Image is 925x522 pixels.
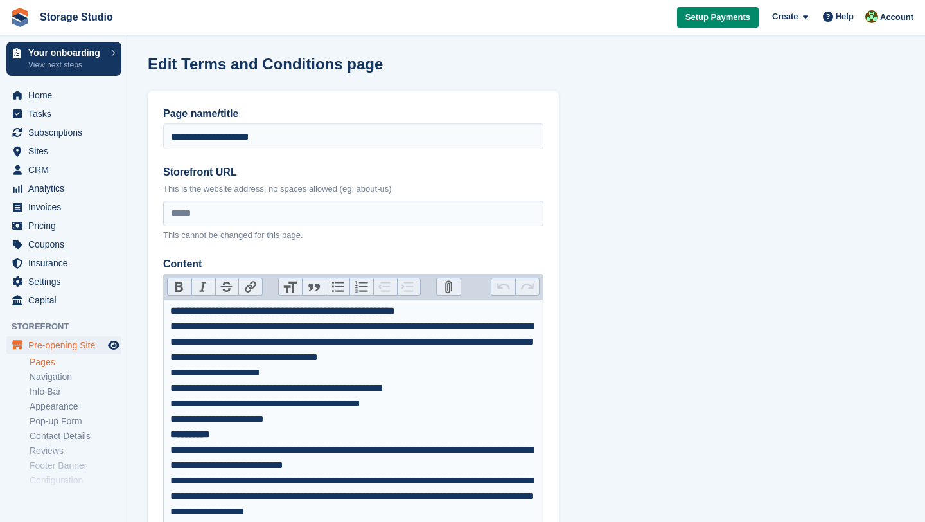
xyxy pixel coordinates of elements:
[28,217,105,235] span: Pricing
[30,445,121,457] a: Reviews
[6,179,121,197] a: menu
[28,254,105,272] span: Insurance
[6,336,121,354] a: menu
[279,278,303,295] button: Heading
[30,371,121,383] a: Navigation
[30,474,121,487] a: Configuration
[30,386,121,398] a: Info Bar
[6,105,121,123] a: menu
[6,161,121,179] a: menu
[836,10,854,23] span: Help
[515,278,539,295] button: Redo
[6,123,121,141] a: menu
[148,55,383,73] h1: Edit Terms and Conditions page
[437,278,461,295] button: Attach Files
[163,165,543,180] label: Storefront URL
[28,48,105,57] p: Your onboarding
[28,198,105,216] span: Invoices
[6,198,121,216] a: menu
[28,291,105,309] span: Capital
[6,235,121,253] a: menu
[28,235,105,253] span: Coupons
[28,179,105,197] span: Analytics
[772,10,798,23] span: Create
[349,278,373,295] button: Numbers
[168,278,191,295] button: Bold
[12,320,128,333] span: Storefront
[28,142,105,160] span: Sites
[397,278,421,295] button: Increase Level
[28,336,105,354] span: Pre-opening Site
[6,42,121,76] a: Your onboarding View next steps
[6,142,121,160] a: menu
[163,183,543,195] p: This is the website address, no spaces allowed (eg: about-us)
[6,291,121,309] a: menu
[30,489,121,501] a: Check-in
[163,229,543,242] p: This cannot be changed for this page.
[191,278,215,295] button: Italic
[28,105,105,123] span: Tasks
[6,273,121,291] a: menu
[106,337,121,353] a: Preview store
[163,256,543,272] label: Content
[28,161,105,179] span: CRM
[880,11,913,24] span: Account
[6,217,121,235] a: menu
[10,8,30,27] img: stora-icon-8386f47178a22dfd0bd8f6a31ec36ba5ce8667c1dd55bd0f319d3a0aa187defe.svg
[30,401,121,413] a: Appearance
[6,86,121,104] a: menu
[326,278,349,295] button: Bullets
[35,6,118,28] a: Storage Studio
[302,278,326,295] button: Quote
[6,254,121,272] a: menu
[677,7,759,28] a: Setup Payments
[685,11,750,24] span: Setup Payments
[28,273,105,291] span: Settings
[30,430,121,442] a: Contact Details
[30,415,121,428] a: Pop-up Form
[491,278,515,295] button: Undo
[28,123,105,141] span: Subscriptions
[238,278,262,295] button: Link
[30,460,121,472] a: Footer Banner
[373,278,397,295] button: Decrease Level
[215,278,239,295] button: Strikethrough
[28,86,105,104] span: Home
[28,59,105,71] p: View next steps
[30,356,121,368] a: Pages
[163,106,543,122] label: Page name/title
